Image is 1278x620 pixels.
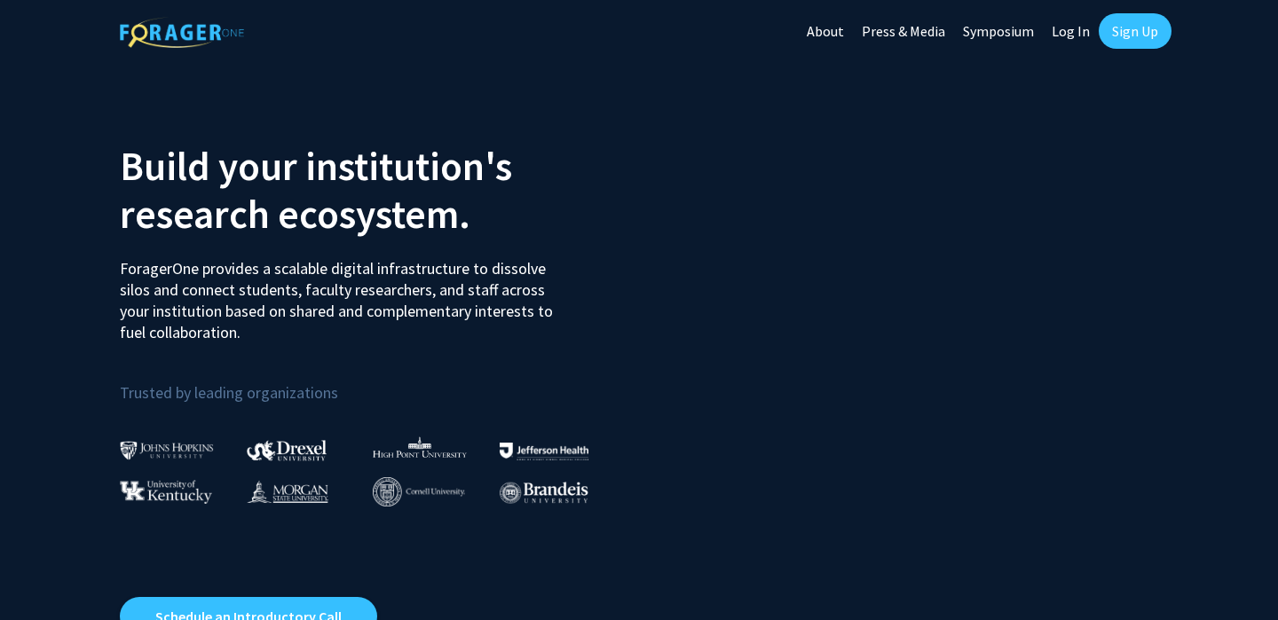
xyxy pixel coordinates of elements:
p: Trusted by leading organizations [120,357,626,406]
img: Drexel University [247,440,327,460]
img: Cornell University [373,477,465,506]
img: Thomas Jefferson University [500,443,588,459]
img: University of Kentucky [120,480,212,504]
img: High Point University [373,436,467,458]
img: Morgan State University [247,480,328,503]
h2: Build your institution's research ecosystem. [120,142,626,238]
a: Sign Up [1099,13,1171,49]
img: Brandeis University [500,482,588,504]
img: Johns Hopkins University [120,441,214,459]
p: ForagerOne provides a scalable digital infrastructure to dissolve silos and connect students, fac... [120,245,565,343]
img: ForagerOne Logo [120,17,244,48]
